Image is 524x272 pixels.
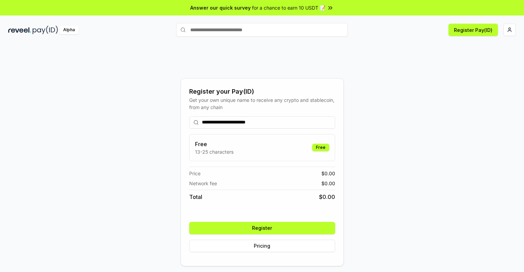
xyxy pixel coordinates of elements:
[195,140,233,148] h3: Free
[252,4,326,11] span: for a chance to earn 10 USDT 📝
[189,193,202,201] span: Total
[189,222,335,234] button: Register
[33,26,58,34] img: pay_id
[189,96,335,111] div: Get your own unique name to receive any crypto and stablecoin, from any chain
[189,180,217,187] span: Network fee
[189,240,335,252] button: Pricing
[321,180,335,187] span: $ 0.00
[448,24,498,36] button: Register Pay(ID)
[319,193,335,201] span: $ 0.00
[321,170,335,177] span: $ 0.00
[190,4,251,11] span: Answer our quick survey
[312,144,329,151] div: Free
[59,26,79,34] div: Alpha
[195,148,233,155] p: 13-25 characters
[189,87,335,96] div: Register your Pay(ID)
[189,170,201,177] span: Price
[8,26,31,34] img: reveel_dark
